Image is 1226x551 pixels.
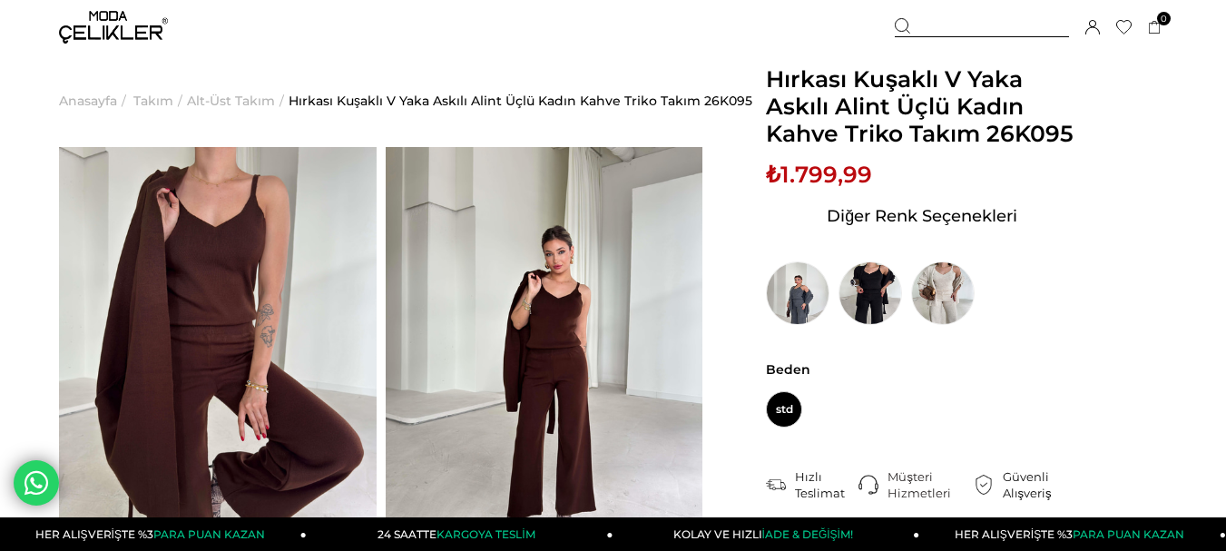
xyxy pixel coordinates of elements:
[827,202,1017,231] span: Diğer Renk Seçenekleri
[187,54,289,147] li: >
[839,261,902,325] img: Hırkası Kuşaklı V Yaka Askılı Alint Üçlü Kadın Siyah Triko Takım 26K095
[766,261,829,325] img: Hırkası Kuşaklı V Yaka Askılı Alint Üçlü Kadın Füme Triko Takım 26K095
[858,475,878,495] img: call-center.png
[133,54,187,147] li: >
[911,261,975,325] img: Hırkası Kuşaklı V Yaka Askılı Alint Üçlü Kadın Taş Triko Takım 26K095
[307,517,613,551] a: 24 SAATTEKARGOYA TESLİM
[187,54,275,147] a: Alt-Üst Takım
[762,527,853,541] span: İADE & DEĞİŞİM!
[974,475,994,495] img: security.png
[436,527,535,541] span: KARGOYA TESLİM
[59,54,117,147] a: Anasayfa
[1157,12,1171,25] span: 0
[613,517,920,551] a: KOLAY VE HIZLIİADE & DEĞİŞİM!
[153,527,265,541] span: PARA PUAN KAZAN
[1148,21,1162,34] a: 0
[919,517,1226,551] a: HER ALIŞVERİŞTE %3PARA PUAN KAZAN
[766,161,872,188] span: ₺1.799,99
[766,65,1078,147] span: Hırkası Kuşaklı V Yaka Askılı Alint Üçlü Kadın Kahve Triko Takım 26K095
[133,54,173,147] a: Takım
[766,361,1078,378] span: Beden
[1003,468,1078,501] div: Güvenli Alışveriş
[888,468,973,501] div: Müşteri Hizmetleri
[766,391,802,428] span: std
[766,475,786,495] img: shipping.png
[59,11,168,44] img: logo
[795,468,858,501] div: Hızlı Teslimat
[59,54,131,147] li: >
[1073,527,1184,541] span: PARA PUAN KAZAN
[289,54,752,147] a: Hırkası Kuşaklı V Yaka Askılı Alint Üçlü Kadın Kahve Triko Takım 26K095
